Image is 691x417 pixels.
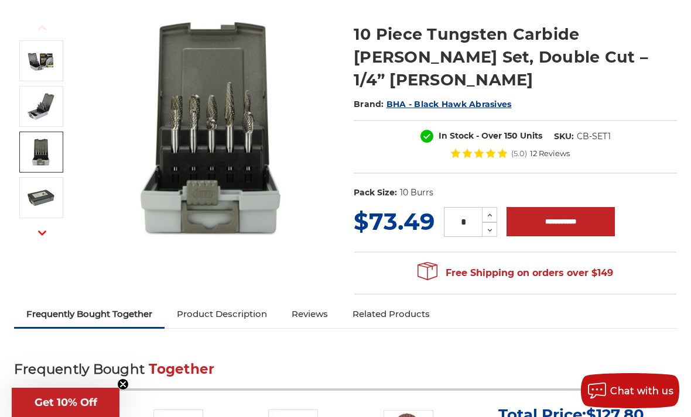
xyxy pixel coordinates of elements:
img: 10 piece tungsten carbide double cut burr kit [26,92,56,121]
dt: SKU: [554,130,574,143]
img: BHA Carbide Burr 10 Piece Set, Double Cut with 1/4" Shanks [95,11,329,244]
img: BHA Carbide Burr 10 Piece Set, Double Cut with 1/4" Shanks [26,46,56,75]
span: Units [520,130,542,141]
button: Close teaser [117,378,129,390]
div: Get 10% OffClose teaser [12,388,119,417]
button: Previous [28,15,56,40]
span: - Over [476,130,502,141]
button: Next [28,220,56,246]
span: In Stock [439,130,474,141]
button: Chat with us [581,373,679,408]
span: 150 [504,130,518,141]
img: carbide bit pack [26,137,56,167]
a: Reviews [279,301,340,327]
dt: Pack Size: [354,187,397,199]
span: Frequently Bought [14,361,145,377]
span: (5.0) [511,150,527,157]
a: Product Description [165,301,279,327]
span: Chat with us [610,385,673,397]
span: Together [149,361,214,377]
img: burs for metal grinding pack [26,183,56,212]
dd: CB-SET1 [577,130,611,143]
a: Related Products [340,301,442,327]
span: Brand: [354,99,384,109]
h1: 10 Piece Tungsten Carbide [PERSON_NAME] Set, Double Cut – 1/4” [PERSON_NAME] [354,23,677,91]
dd: 10 Burrs [400,187,433,199]
span: Get 10% Off [35,396,97,409]
span: 12 Reviews [530,150,570,157]
span: Free Shipping on orders over $149 [418,261,613,285]
a: BHA - Black Hawk Abrasives [386,99,512,109]
a: Frequently Bought Together [14,301,165,327]
span: $73.49 [354,207,435,236]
